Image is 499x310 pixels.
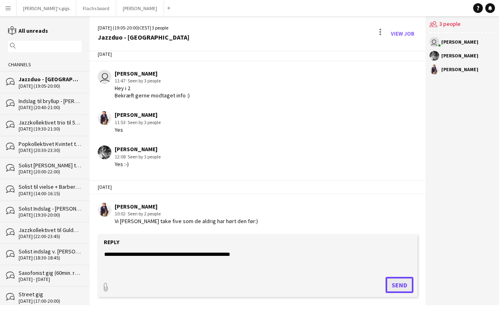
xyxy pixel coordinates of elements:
[19,140,82,148] div: Popkollektivet Kvintet til Sølvbryllup
[19,276,82,282] div: [DATE] - [DATE]
[430,16,495,33] div: 3 people
[441,53,478,58] div: [PERSON_NAME]
[115,146,161,153] div: [PERSON_NAME]
[115,77,190,84] div: 11:47
[19,269,82,276] div: Saxofonist gig (60min. reception 2x30min aften)
[98,24,189,32] div: [DATE] (19:05-20:00) | 3 people
[19,191,82,196] div: [DATE] (14:00-16:15)
[19,183,82,190] div: Solist til vielse + Barbershop kor til reception
[115,119,161,126] div: 11:53
[386,277,413,293] button: Send
[115,153,161,160] div: 12:08
[115,203,258,210] div: [PERSON_NAME]
[126,119,161,125] span: · Seen by 3 people
[126,211,161,217] span: · Seen by 2 people
[19,298,82,304] div: [DATE] (17:00-20:00)
[19,205,82,212] div: Solist Indslag - [PERSON_NAME]
[19,291,82,298] div: Street gig
[98,34,189,41] div: Jazzduo - [GEOGRAPHIC_DATA]
[116,0,164,16] button: [PERSON_NAME]
[126,154,161,160] span: · Seen by 3 people
[19,105,82,110] div: [DATE] (20:40-21:00)
[19,248,82,255] div: Solist indslag v. [PERSON_NAME]
[115,160,161,168] div: Yes :-)
[441,40,478,44] div: [PERSON_NAME]
[19,119,82,126] div: Jazzkollektivet trio til 50 års
[76,0,116,16] button: Flachs board
[115,84,190,99] div: Hey i 2 Bekræft gerne modtaget info :)
[388,27,417,40] a: View Job
[19,169,82,175] div: [DATE] (20:00-22:00)
[19,255,82,261] div: [DATE] (18:30-18:45)
[115,70,190,77] div: [PERSON_NAME]
[90,47,425,61] div: [DATE]
[19,226,82,234] div: Jazzkollektivet til Guldbryllup
[19,83,82,89] div: [DATE] (19:05-20:00)
[104,238,120,246] label: Reply
[126,78,161,84] span: · Seen by 3 people
[90,180,425,194] div: [DATE]
[19,97,82,105] div: Indslag til bryllup - [PERSON_NAME]
[19,126,82,132] div: [DATE] (19:30-21:30)
[19,148,82,153] div: [DATE] (20:30-23:30)
[115,217,258,225] div: Vi [PERSON_NAME] take five som de aldrig har hørt den før:)
[115,111,161,118] div: [PERSON_NAME]
[139,25,150,31] span: CEST
[115,126,161,133] div: Yes
[441,67,478,72] div: [PERSON_NAME]
[19,162,82,169] div: Solist [PERSON_NAME] til fødselsdag
[17,0,76,16] button: [PERSON_NAME]'s gigs
[19,212,82,218] div: [DATE] (19:30-20:00)
[19,76,82,83] div: Jazzduo - [GEOGRAPHIC_DATA]
[19,234,82,239] div: [DATE] (22:00-23:45)
[8,27,48,34] a: All unreads
[115,210,258,217] div: 10:02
